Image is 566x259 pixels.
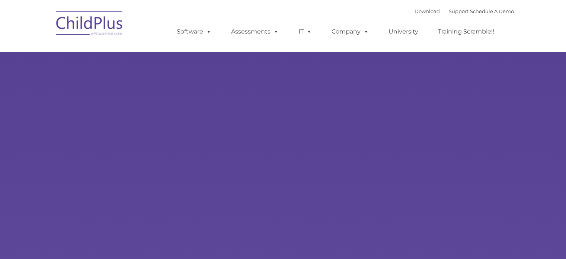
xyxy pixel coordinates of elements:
[291,24,319,39] a: IT
[415,8,514,14] font: |
[381,24,426,39] a: University
[449,8,469,14] a: Support
[324,24,376,39] a: Company
[470,8,514,14] a: Schedule A Demo
[52,6,127,43] img: ChildPlus by Procare Solutions
[224,24,286,39] a: Assessments
[415,8,440,14] a: Download
[431,24,502,39] a: Training Scramble!!
[169,24,219,39] a: Software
